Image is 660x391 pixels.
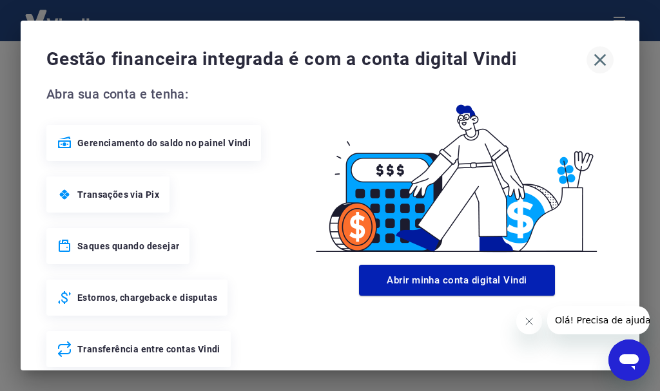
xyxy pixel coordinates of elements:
span: Saques quando desejar [77,240,179,253]
iframe: Mensagem da empresa [547,306,650,334]
span: Gestão financeira integrada é com a conta digital Vindi [46,46,587,72]
span: Abra sua conta e tenha: [46,84,300,104]
button: Abrir minha conta digital Vindi [359,265,555,296]
span: Olá! Precisa de ajuda? [8,9,108,19]
iframe: Botão para abrir a janela de mensagens [608,339,650,381]
span: Gerenciamento do saldo no painel Vindi [77,137,251,149]
span: Transações via Pix [77,188,159,201]
span: Estornos, chargeback e disputas [77,291,217,304]
span: Transferência entre contas Vindi [77,343,220,356]
img: Good Billing [300,84,614,260]
iframe: Fechar mensagem [516,309,542,334]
